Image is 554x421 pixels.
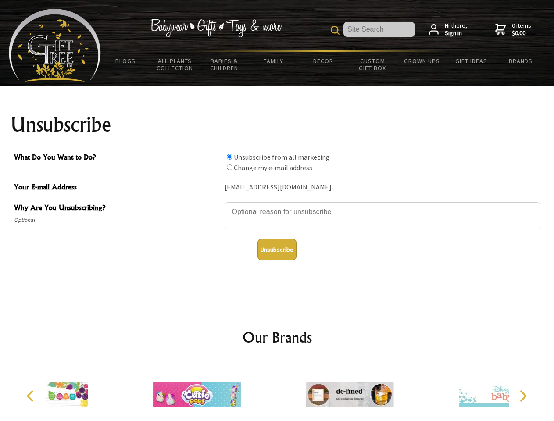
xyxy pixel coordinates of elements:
[495,22,531,37] a: 0 items$0.00
[512,21,531,37] span: 0 items
[234,153,330,161] label: Unsubscribe from all marketing
[200,52,249,77] a: Babies & Children
[249,52,299,70] a: Family
[14,152,220,164] span: What Do You Want to Do?
[447,52,496,70] a: Gift Ideas
[512,29,531,37] strong: $0.00
[22,386,41,406] button: Previous
[150,52,200,77] a: All Plants Collection
[9,9,101,82] img: Babyware - Gifts - Toys and more...
[397,52,447,70] a: Grown Ups
[225,181,540,194] div: [EMAIL_ADDRESS][DOMAIN_NAME]
[14,182,220,194] span: Your E-mail Address
[227,164,232,170] input: What Do You Want to Do?
[331,26,340,35] img: product search
[343,22,415,37] input: Site Search
[14,202,220,215] span: Why Are You Unsubscribing?
[11,114,544,135] h1: Unsubscribe
[227,154,232,160] input: What Do You Want to Do?
[445,29,467,37] strong: Sign in
[496,52,546,70] a: Brands
[445,22,467,37] span: Hi there,
[150,19,282,37] img: Babywear - Gifts - Toys & more
[18,327,537,348] h2: Our Brands
[348,52,397,77] a: Custom Gift Box
[101,52,150,70] a: BLOGS
[225,202,540,228] textarea: Why Are You Unsubscribing?
[234,163,312,172] label: Change my e-mail address
[298,52,348,70] a: Decor
[257,239,297,260] button: Unsubscribe
[14,215,220,225] span: Optional
[429,22,467,37] a: Hi there,Sign in
[513,386,533,406] button: Next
